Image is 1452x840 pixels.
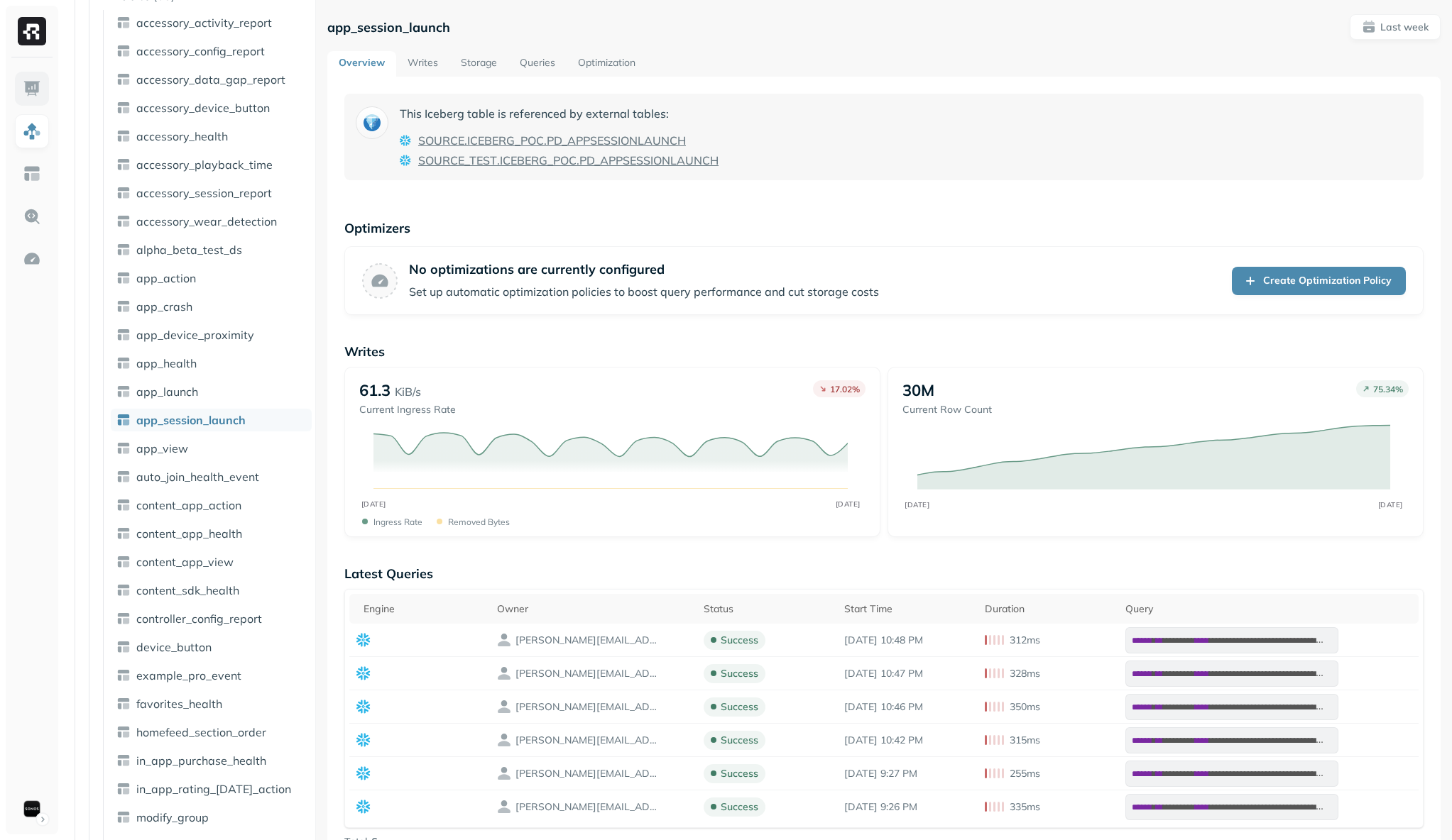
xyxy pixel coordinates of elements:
[136,243,242,257] span: alpha_beta_test_ds
[567,51,647,77] a: Optimization
[116,697,131,711] img: table
[136,782,291,796] span: in_app_rating_[DATE]_action
[577,152,579,169] span: .
[395,383,421,400] p: KiB/s
[23,207,41,226] img: Query Explorer
[116,470,131,484] img: table
[704,600,830,617] div: Status
[359,403,456,416] p: Current Ingress Rate
[116,555,131,569] img: table
[1010,667,1040,680] p: 328ms
[116,214,131,228] img: table
[116,101,131,115] img: table
[111,96,312,119] a: accessory_device_button
[116,16,131,30] img: table
[116,356,131,370] img: table
[116,640,131,654] img: table
[136,129,228,143] span: accessory_health
[111,778,312,800] a: in_app_rating_[DATE]_action
[515,700,657,714] p: HIMANSHU.RAMCHANDANI@SONOS.COM
[116,299,131,314] img: table
[136,214,277,228] span: accessory_wear_detection
[515,634,657,647] p: HIMANSHU.RAMCHANDANI@SONOS.COM
[116,498,131,512] img: table
[136,101,270,115] span: accessory_device_button
[500,152,577,169] span: ICEBERG_POC
[136,810,209,824] span: modify_group
[985,600,1111,617] div: Duration
[116,271,131,285] img: table
[418,152,497,169] span: SOURCE_TEST
[116,186,131,200] img: table
[359,380,391,400] p: 61.3
[111,721,312,744] a: homefeed_section_order
[111,579,312,602] a: content_sdk_health
[418,152,719,169] a: SOURCE_TEST.ICEBERG_POC.PD_APPSESSIONLAUNCH
[844,634,971,647] p: Oct 6, 2025 10:48 PM
[1125,600,1412,617] div: Query
[905,500,929,509] tspan: [DATE]
[136,299,192,314] span: app_crash
[136,470,259,484] span: auto_join_health_event
[111,636,312,658] a: device_button
[1378,500,1403,509] tspan: [DATE]
[111,238,312,261] a: alpha_beta_test_ds
[721,634,758,647] p: success
[835,499,860,509] tspan: [DATE]
[497,600,689,617] div: Owner
[116,413,131,427] img: table
[902,380,934,400] p: 30M
[844,767,971,780] p: Oct 6, 2025 9:27 PM
[116,72,131,87] img: table
[111,68,312,91] a: accessory_data_gap_report
[1010,800,1040,814] p: 335ms
[111,267,312,289] a: app_action
[1010,734,1040,747] p: 315ms
[508,51,567,77] a: Queries
[136,583,239,597] span: content_sdk_health
[327,51,396,77] a: Overview
[111,494,312,516] a: content_app_action
[116,441,131,455] img: table
[136,271,196,285] span: app_action
[116,243,131,257] img: table
[844,700,971,714] p: Oct 6, 2025 10:46 PM
[418,132,686,149] a: SOURCE.ICEBERG_POC.PD_APPSESSIONLAUNCH
[515,767,657,780] p: HIMANSHU.RAMCHANDANI@SONOS.COM
[497,152,500,169] span: .
[373,516,422,527] p: Ingress Rate
[116,612,131,626] img: table
[22,799,42,819] img: Sonos
[111,551,312,573] a: content_app_view
[111,182,312,204] a: accessory_session_report
[1350,14,1441,40] button: Last week
[1232,267,1406,295] a: Create Optimization Policy
[111,465,312,488] a: auto_join_health_event
[111,210,312,233] a: accessory_wear_detection
[418,132,464,149] span: SOURCE
[400,105,719,122] p: This Iceberg table is referenced by external tables:
[111,749,312,772] a: in_app_purchase_health
[111,11,312,34] a: accessory_activity_report
[515,667,657,680] p: HIMANSHU.RAMCHANDANI@SONOS.COM
[23,79,41,98] img: Dashboard
[364,600,483,617] div: Engine
[111,125,312,148] a: accessory_health
[409,283,879,300] p: Set up automatic optimization policies to boost query performance and cut storage costs
[136,640,212,654] span: device_button
[136,612,262,626] span: controller_config_report
[579,152,719,169] span: PD_APPSESSIONLAUNCH
[136,44,265,58] span: accessory_config_report
[116,810,131,824] img: table
[1010,634,1040,647] p: 312ms
[136,668,241,682] span: example_pro_event
[136,753,266,768] span: in_app_purchase_health
[116,782,131,796] img: table
[111,40,312,62] a: accessory_config_report
[136,157,273,172] span: accessory_playback_time
[721,767,758,780] p: success
[111,607,312,630] a: controller_config_report
[136,526,242,541] span: content_app_health
[136,328,254,342] span: app_device_proximity
[721,734,758,747] p: success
